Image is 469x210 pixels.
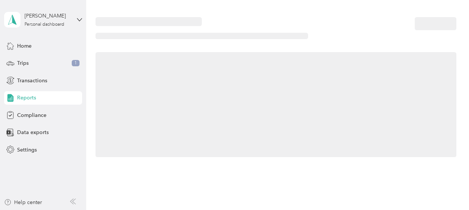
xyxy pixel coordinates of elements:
span: Compliance [17,111,46,119]
span: Reports [17,94,36,102]
span: 1 [72,60,80,67]
div: Personal dashboard [25,22,64,27]
div: [PERSON_NAME] [25,12,71,20]
span: Data exports [17,128,49,136]
span: Settings [17,146,37,154]
span: Home [17,42,32,50]
span: Transactions [17,77,47,85]
button: Help center [4,198,42,206]
iframe: Everlance-gr Chat Button Frame [427,168,469,210]
span: Trips [17,59,29,67]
